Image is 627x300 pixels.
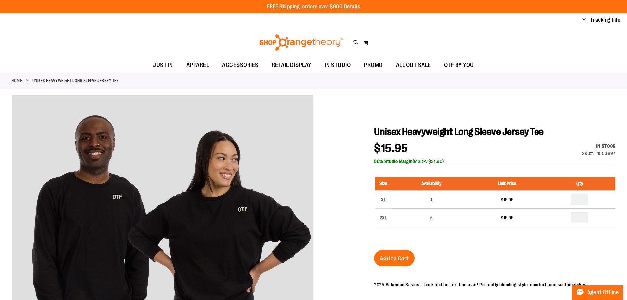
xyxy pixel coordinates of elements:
[186,58,209,72] span: APPAREL
[272,58,312,72] span: RETAIL DISPLAY
[153,58,173,72] span: JUST IN
[364,58,383,72] span: PROMO
[374,250,415,266] button: Add to Cart
[374,142,408,155] span: $15.95
[258,34,344,51] img: Shop Orangetheory
[590,16,621,24] a: Tracking Info
[470,177,544,191] th: Unit Price
[430,197,433,202] span: 4
[344,4,360,10] a: Details
[396,58,431,72] span: ALL OUT SALE
[374,158,615,165] div: (MSRP: $31.90)
[374,159,413,164] b: 50% Studio Margin
[582,143,616,149] div: Availability
[430,215,433,220] span: 5
[444,58,474,72] span: OTF BY YOU
[375,177,392,191] th: Size
[474,214,540,221] div: $15.95
[374,281,586,288] p: 2025 Balanced Basics – back and better than ever! Perfectly blending style, comfort, and sustaina...
[544,177,615,191] th: Qty
[380,255,409,262] span: Add to Cart
[582,151,595,156] strong: SKU
[12,78,22,84] a: Home
[222,58,259,72] span: ACCESSORIES
[325,58,351,72] span: IN STUDIO
[267,3,360,11] p: FREE Shipping, orders over $600.
[582,17,586,23] button: Account menu
[582,143,616,149] div: In stock
[379,213,388,223] div: 2XL
[597,150,616,157] div: 1553897
[474,196,540,203] div: $15.95
[374,126,544,137] span: Unisex Heavyweight Long Sleeve Jersey Tee
[32,78,119,84] strong: Unisex Heavyweight Long Sleeve Jersey Tee
[587,289,619,296] span: Agent Offline
[392,177,471,191] th: Availability
[572,285,623,300] button: Agent Offline
[379,195,388,205] div: XL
